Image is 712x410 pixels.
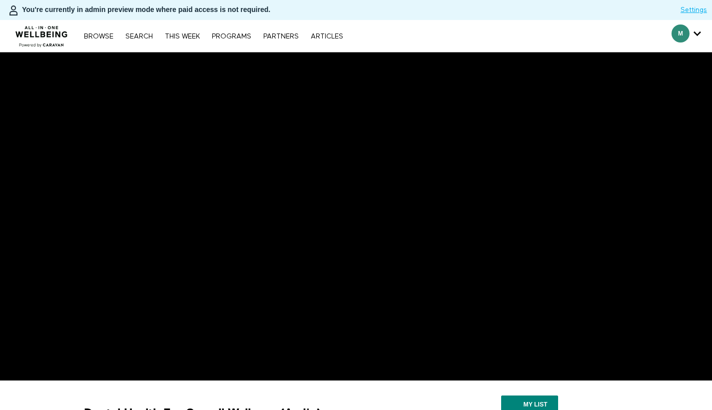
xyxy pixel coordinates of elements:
a: PARTNERS [258,33,304,40]
img: CARAVAN [11,18,72,48]
img: person-bdfc0eaa9744423c596e6e1c01710c89950b1dff7c83b5d61d716cfd8139584f.svg [7,4,19,16]
div: Secondary [664,20,709,52]
a: PROGRAMS [207,33,256,40]
nav: Primary [79,31,348,41]
a: Search [120,33,158,40]
a: ARTICLES [306,33,348,40]
a: THIS WEEK [160,33,205,40]
a: Browse [79,33,118,40]
a: Settings [681,5,707,15]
